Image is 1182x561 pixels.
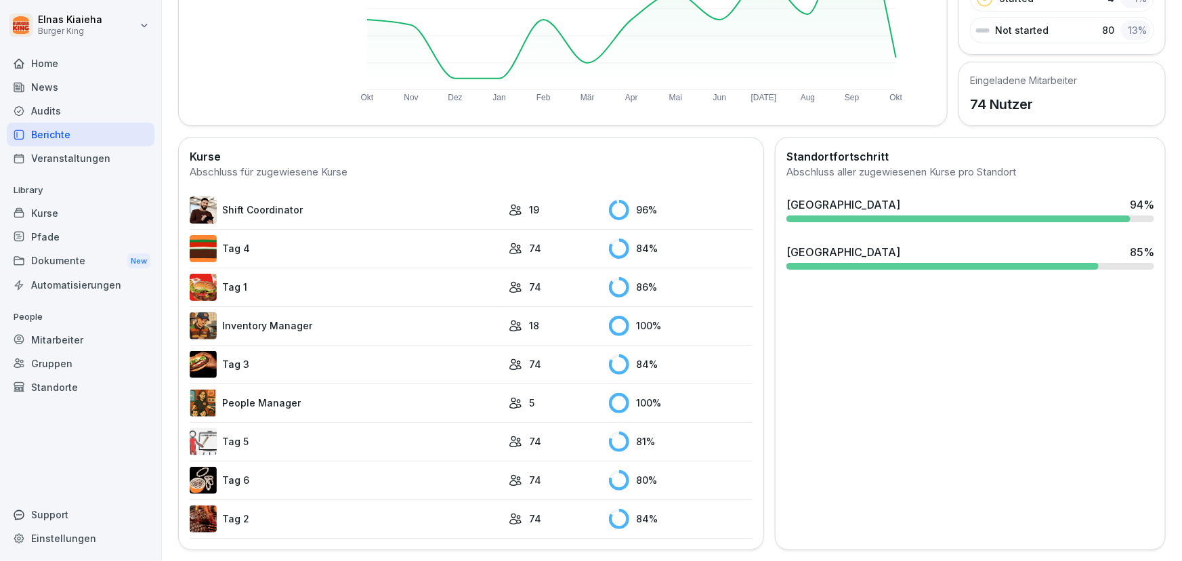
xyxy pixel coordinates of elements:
[493,93,506,102] text: Jan
[190,467,217,494] img: rvamvowt7cu6mbuhfsogl0h5.png
[609,238,753,259] div: 84 %
[190,196,217,224] img: q4kvd0p412g56irxfxn6tm8s.png
[190,312,502,339] a: Inventory Manager
[890,93,903,102] text: Okt
[190,274,217,301] img: kxzo5hlrfunza98hyv09v55a.png
[7,99,154,123] a: Audits
[995,23,1049,37] p: Not started
[7,526,154,550] a: Einstellungen
[190,428,217,455] img: vy1vuzxsdwx3e5y1d1ft51l0.png
[1130,244,1154,260] div: 85 %
[786,148,1154,165] h2: Standortfortschritt
[529,512,541,526] p: 74
[609,277,753,297] div: 86 %
[190,390,217,417] img: xc3x9m9uz5qfs93t7kmvoxs4.png
[781,238,1160,275] a: [GEOGRAPHIC_DATA]85%
[190,312,217,339] img: o1h5p6rcnzw0lu1jns37xjxx.png
[7,352,154,375] a: Gruppen
[190,235,502,262] a: Tag 4
[7,146,154,170] a: Veranstaltungen
[190,351,502,378] a: Tag 3
[1102,23,1114,37] p: 80
[801,93,815,102] text: Aug
[190,505,217,533] img: hzkj8u8nkg09zk50ub0d0otk.png
[786,244,900,260] div: [GEOGRAPHIC_DATA]
[529,203,539,217] p: 19
[404,93,418,102] text: Nov
[7,328,154,352] a: Mitarbeiter
[190,428,502,455] a: Tag 5
[786,165,1154,180] div: Abschluss aller zugewiesenen Kurse pro Standort
[669,93,682,102] text: Mai
[781,191,1160,228] a: [GEOGRAPHIC_DATA]94%
[190,505,502,533] a: Tag 2
[609,432,753,452] div: 81 %
[448,93,463,102] text: Dez
[7,249,154,274] div: Dokumente
[529,241,541,255] p: 74
[609,470,753,491] div: 80 %
[786,196,900,213] div: [GEOGRAPHIC_DATA]
[190,390,502,417] a: People Manager
[190,196,502,224] a: Shift Coordinator
[7,273,154,297] a: Automatisierungen
[7,375,154,399] a: Standorte
[529,396,534,410] p: 5
[190,467,502,494] a: Tag 6
[529,434,541,449] p: 74
[7,123,154,146] a: Berichte
[970,73,1077,87] h5: Eingeladene Mitarbeiter
[1130,196,1154,213] div: 94 %
[625,93,638,102] text: Apr
[7,201,154,225] a: Kurse
[970,94,1077,115] p: 74 Nutzer
[7,306,154,328] p: People
[751,93,777,102] text: [DATE]
[7,225,154,249] a: Pfade
[190,235,217,262] img: a35kjdk9hf9utqmhbz0ibbvi.png
[529,318,539,333] p: 18
[529,473,541,487] p: 74
[38,14,102,26] p: Elnas Kiaieha
[581,93,595,102] text: Mär
[7,75,154,99] a: News
[127,253,150,269] div: New
[609,354,753,375] div: 84 %
[1121,20,1151,40] div: 13 %
[609,393,753,413] div: 100 %
[190,274,502,301] a: Tag 1
[7,249,154,274] a: DokumenteNew
[609,316,753,336] div: 100 %
[38,26,102,36] p: Burger King
[609,509,753,529] div: 84 %
[190,165,753,180] div: Abschluss für zugewiesene Kurse
[361,93,374,102] text: Okt
[190,351,217,378] img: cq6tslmxu1pybroki4wxmcwi.png
[609,200,753,220] div: 96 %
[536,93,551,102] text: Feb
[190,148,753,165] h2: Kurse
[7,180,154,201] p: Library
[7,503,154,526] div: Support
[529,357,541,371] p: 74
[529,280,541,294] p: 74
[845,93,860,102] text: Sep
[7,51,154,75] a: Home
[713,93,726,102] text: Jun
